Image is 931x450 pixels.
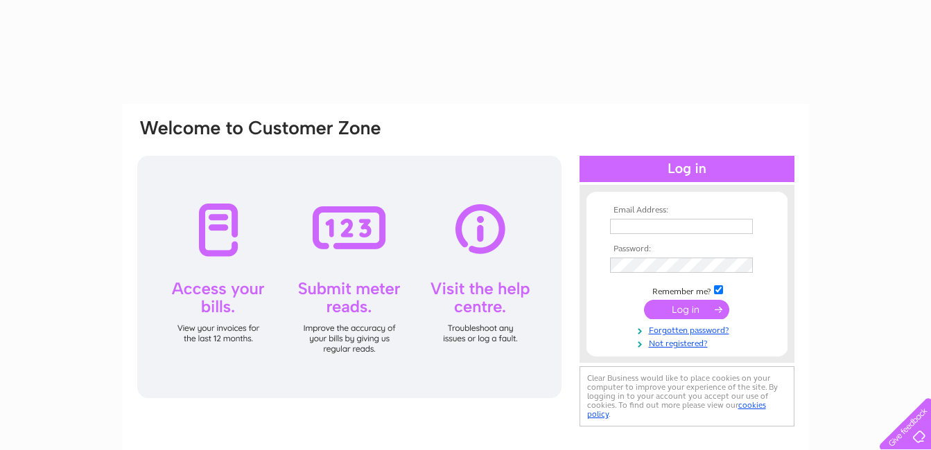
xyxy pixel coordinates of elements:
[607,283,767,297] td: Remember me?
[580,366,794,426] div: Clear Business would like to place cookies on your computer to improve your experience of the sit...
[610,323,767,336] a: Forgotten password?
[607,244,767,254] th: Password:
[610,336,767,349] a: Not registered?
[607,206,767,215] th: Email Address:
[587,400,766,419] a: cookies policy
[644,300,729,319] input: Submit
